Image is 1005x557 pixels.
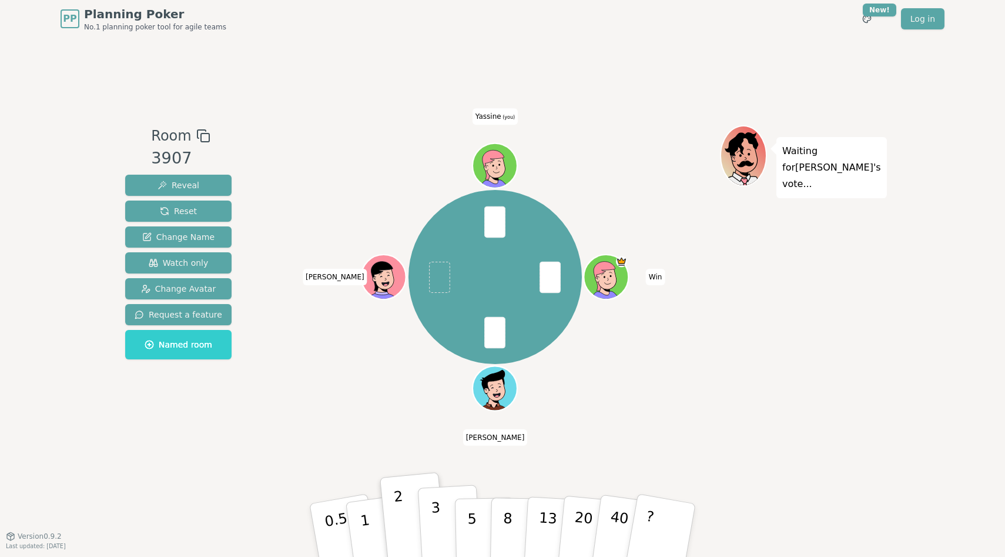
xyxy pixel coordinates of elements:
[501,115,515,120] span: (you)
[158,179,199,191] span: Reveal
[125,330,232,359] button: Named room
[149,257,209,269] span: Watch only
[856,8,877,29] button: New!
[863,4,896,16] div: New!
[474,145,516,186] button: Click to change your avatar
[145,339,212,351] span: Named room
[393,488,408,552] p: 2
[473,108,518,125] span: Click to change your name
[151,146,210,171] div: 3907
[6,532,62,541] button: Version0.9.2
[125,201,232,222] button: Reset
[125,304,232,325] button: Request a feature
[6,543,66,549] span: Last updated: [DATE]
[125,278,232,299] button: Change Avatar
[61,6,226,32] a: PPPlanning PokerNo.1 planning poker tool for agile teams
[616,256,627,267] span: Win is the host
[84,6,226,22] span: Planning Poker
[141,283,216,295] span: Change Avatar
[63,12,76,26] span: PP
[463,429,528,446] span: Click to change your name
[151,125,191,146] span: Room
[84,22,226,32] span: No.1 planning poker tool for agile teams
[160,205,197,217] span: Reset
[125,252,232,274] button: Watch only
[18,532,62,541] span: Version 0.9.2
[782,143,881,192] p: Waiting for [PERSON_NAME] 's vote...
[646,269,665,285] span: Click to change your name
[125,226,232,248] button: Change Name
[303,269,367,285] span: Click to change your name
[142,231,215,243] span: Change Name
[901,8,944,29] a: Log in
[125,175,232,196] button: Reveal
[135,309,222,321] span: Request a feature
